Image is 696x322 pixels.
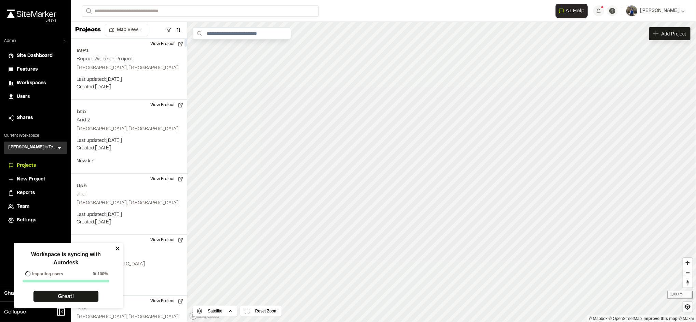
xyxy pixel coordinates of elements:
[77,313,182,321] p: [GEOGRAPHIC_DATA], [GEOGRAPHIC_DATA]
[77,261,182,268] p: Ushuaia, [GEOGRAPHIC_DATA]
[77,118,91,122] h2: And 2
[17,79,46,87] span: Workspaces
[4,308,26,316] span: Collapse
[77,200,182,207] p: [GEOGRAPHIC_DATA], [GEOGRAPHIC_DATA]
[679,316,694,321] a: Maxar
[661,30,686,37] span: Add Project
[8,217,63,224] a: Settings
[8,79,63,87] a: Workspaces
[17,93,30,101] span: Users
[93,271,96,277] span: 0 /
[240,306,282,317] button: Reset Zoom
[8,93,63,101] a: Users
[146,39,187,49] button: View Project
[4,289,50,297] span: Share Workspace
[17,114,33,122] span: Shares
[17,162,36,170] span: Projects
[8,144,56,151] h3: [PERSON_NAME]'s Test
[8,52,63,60] a: Site Dashboard
[77,272,182,280] p: Last updated: [DATE]
[17,176,45,183] span: New Project
[8,162,63,170] a: Projects
[77,126,182,133] p: [GEOGRAPHIC_DATA], [GEOGRAPHIC_DATA]
[33,291,99,302] a: Great!
[8,203,63,210] a: Team
[565,7,585,15] span: AI Help
[23,271,63,277] div: Importing users
[8,176,63,183] a: New Project
[77,108,182,116] h2: btb
[77,137,182,145] p: Last updated: [DATE]
[146,296,187,307] button: View Project
[77,219,182,226] p: Created: [DATE]
[17,203,29,210] span: Team
[4,38,16,44] p: Admin
[77,280,182,287] p: Created: [DATE]
[683,278,693,288] button: Reset bearing to north
[77,192,85,196] h2: and
[193,306,237,317] button: Satellite
[556,4,590,18] div: Open AI Assistant
[626,5,685,16] button: [PERSON_NAME]
[77,64,182,72] p: [GEOGRAPHIC_DATA], [GEOGRAPHIC_DATA]
[626,5,637,16] img: User
[189,312,219,320] a: Mapbox logo
[683,258,693,268] button: Zoom in
[17,52,53,60] span: Site Dashboard
[8,114,63,122] a: Shares
[8,66,63,73] a: Features
[82,5,94,17] button: Search
[17,66,38,73] span: Features
[97,271,108,277] span: 100%
[146,100,187,111] button: View Project
[77,57,133,61] h2: Report Webinar Project
[77,158,182,165] p: New k r
[187,22,696,322] canvas: Map
[644,316,678,321] a: Map feedback
[146,174,187,185] button: View Project
[75,26,101,35] p: Projects
[7,18,56,24] div: Oh geez...please don't...
[77,76,182,84] p: Last updated: [DATE]
[683,268,693,278] button: Zoom out
[77,211,182,219] p: Last updated: [DATE]
[556,4,588,18] button: Open AI Assistant
[77,84,182,91] p: Created: [DATE]
[17,189,35,197] span: Reports
[18,250,113,267] p: Workspace is syncing with Autodesk
[4,133,67,139] p: Current Workspace
[683,302,693,312] button: Find my location
[668,291,693,298] div: 1,000 mi
[115,246,120,251] button: close
[640,7,680,15] span: [PERSON_NAME]
[17,217,36,224] span: Settings
[7,10,56,18] img: rebrand.png
[146,235,187,246] button: View Project
[589,316,608,321] a: Mapbox
[77,243,182,251] h2: USH
[8,189,63,197] a: Reports
[77,145,182,152] p: Created: [DATE]
[77,47,182,55] h2: WP1
[609,316,642,321] a: OpenStreetMap
[77,182,182,190] h2: Ush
